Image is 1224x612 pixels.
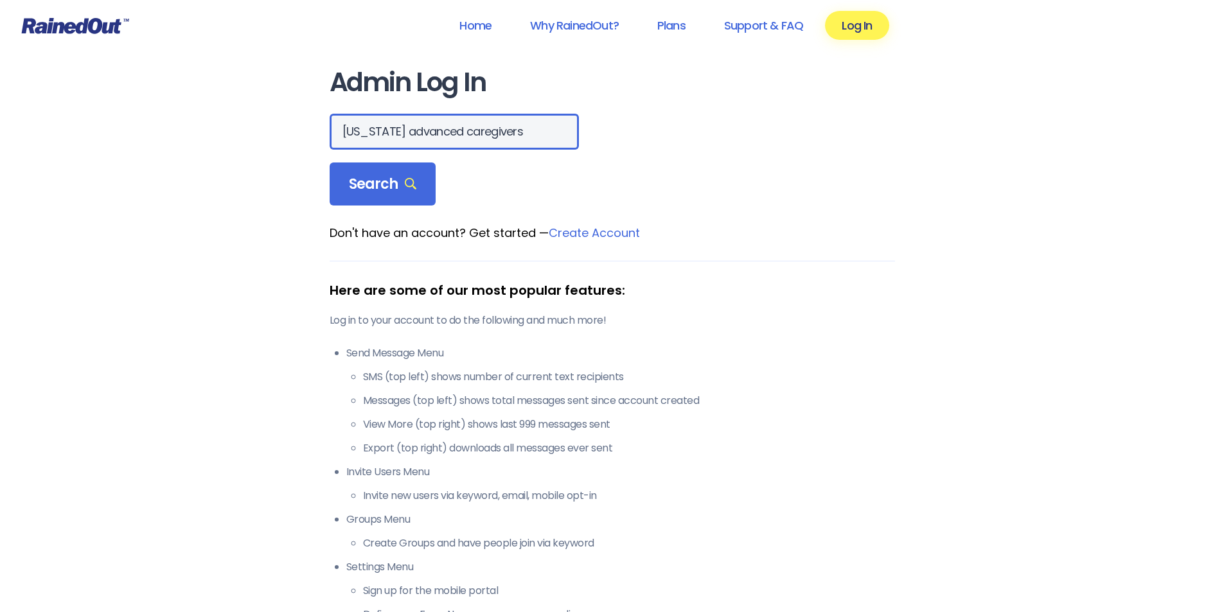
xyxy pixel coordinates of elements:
a: Home [443,11,508,40]
li: Invite Users Menu [346,464,895,503]
a: Why RainedOut? [513,11,635,40]
p: Log in to your account to do the following and much more! [330,313,895,328]
a: Create Account [549,225,640,241]
li: Groups Menu [346,512,895,551]
li: Create Groups and have people join via keyword [363,536,895,551]
a: Log In [825,11,889,40]
li: Send Message Menu [346,345,895,456]
li: View More (top right) shows last 999 messages sent [363,417,895,432]
input: Search Orgs… [330,114,579,150]
li: SMS (top left) shows number of current text recipients [363,369,895,385]
h1: Admin Log In [330,68,895,97]
li: Sign up for the mobile portal [363,583,895,599]
a: Support & FAQ [707,11,820,40]
li: Export (top right) downloads all messages ever sent [363,441,895,456]
li: Messages (top left) shows total messages sent since account created [363,393,895,408]
div: Here are some of our most popular features: [330,281,895,300]
li: Invite new users via keyword, email, mobile opt-in [363,488,895,503]
span: Search [349,175,417,193]
a: Plans [641,11,702,40]
div: Search [330,162,436,206]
